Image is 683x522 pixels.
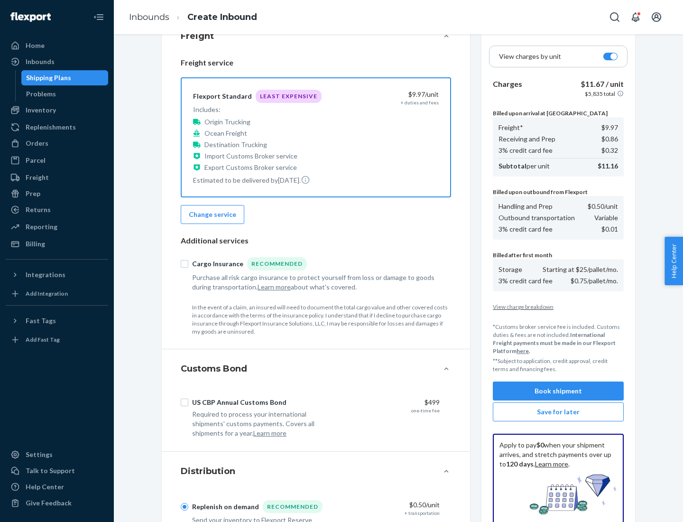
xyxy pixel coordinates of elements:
[258,282,291,292] button: Learn more
[411,407,440,414] div: one-time fee
[498,224,553,234] p: 3% credit card fee
[401,99,439,106] div: + duties and fees
[192,398,286,407] div: US CBP Annual Customs Bond
[10,12,51,22] img: Flexport logo
[181,235,451,246] p: Additional services
[181,57,451,68] p: Freight service
[341,398,440,407] div: $499
[493,323,624,355] p: *Customs broker service fee is included. Customs duties & fees are not included.
[21,70,109,85] a: Shipping Plans
[647,8,666,27] button: Open account menu
[26,316,56,326] div: Fast Tags
[499,440,617,469] p: Apply to pay when your shipment arrives, and stretch payments over up to . .
[26,41,45,50] div: Home
[204,129,247,138] p: Ocean Freight
[493,331,616,354] b: International Freight payments must be made in our Flexport Platform .
[6,267,108,282] button: Integrations
[6,54,108,69] a: Inbounds
[626,8,645,27] button: Open notifications
[493,303,624,311] p: View charge breakdown
[26,450,53,459] div: Settings
[498,213,575,223] p: Outbound transportation
[498,202,553,211] p: Handling and Prep
[6,186,108,201] a: Prep
[6,136,108,151] a: Orders
[26,289,68,298] div: Add Integration
[6,286,108,301] a: Add Integration
[535,460,568,468] a: Learn more
[598,161,618,171] p: $11.16
[6,202,108,217] a: Returns
[26,89,56,99] div: Problems
[26,173,49,182] div: Freight
[581,79,624,90] p: $11.67 / unit
[498,162,526,170] b: Subtotal
[256,90,322,103] div: Least Expensive
[193,105,322,114] p: Includes:
[594,213,618,223] p: Variable
[26,222,57,232] div: Reporting
[498,123,523,132] p: Freight*
[6,153,108,168] a: Parcel
[26,73,71,83] div: Shipping Plans
[6,170,108,185] a: Freight
[6,313,108,328] button: Fast Tags
[6,447,108,462] a: Settings
[6,103,108,118] a: Inventory
[6,219,108,234] a: Reporting
[193,175,322,185] p: Estimated to be delivered by [DATE] .
[26,57,55,66] div: Inbounds
[263,500,323,513] div: Recommended
[192,273,440,292] div: Purchase all risk cargo insurance to protect yourself from loss or damage to goods during transpo...
[26,498,72,508] div: Give Feedback
[192,502,259,512] div: Replenish on demand
[493,251,624,259] p: Billed after first month
[6,495,108,511] button: Give Feedback
[506,460,534,468] b: 120 days
[601,123,618,132] p: $9.97
[89,8,108,27] button: Close Navigation
[192,259,243,269] div: Cargo Insurance
[6,332,108,347] a: Add Fast Tag
[498,134,555,144] p: Receiving and Prep
[543,265,618,274] p: Starting at $25/pallet/mo.
[204,163,297,172] p: Export Customs Broker service
[665,237,683,285] button: Help Center
[129,12,169,22] a: Inbounds
[26,105,56,115] div: Inventory
[181,465,235,477] h4: Distribution
[204,117,250,127] p: Origin Trucking
[6,236,108,252] a: Billing
[181,399,188,406] input: US CBP Annual Customs Bond
[204,151,297,161] p: Import Customs Broker service
[493,188,624,196] p: Billed upon outbound from Flexport
[181,363,247,375] h4: Customs Bond
[493,109,624,117] p: Billed upon arrival at [GEOGRAPHIC_DATA]
[6,479,108,494] a: Help Center
[192,410,333,438] div: Required to process your international shipments' customs payments. Covers all shipments for a year.
[204,140,267,149] p: Destination Trucking
[26,270,65,280] div: Integrations
[26,482,64,492] div: Help Center
[493,382,624,401] button: Book shipment
[340,90,439,99] div: $9.97 /unit
[498,265,522,274] p: Storage
[601,134,618,144] p: $0.86
[601,146,618,155] p: $0.32
[26,156,46,165] div: Parcel
[26,189,40,198] div: Prep
[193,92,252,101] div: Flexport Standard
[187,12,257,22] a: Create Inbound
[121,3,265,31] ol: breadcrumbs
[493,357,624,373] p: **Subject to application, credit approval, credit terms and financing fees.
[493,402,624,421] button: Save for later
[517,347,529,354] a: here
[341,500,440,510] div: $0.50 /unit
[499,52,561,61] p: View charges by unit
[26,336,60,344] div: Add Fast Tag
[605,8,624,27] button: Open Search Box
[536,441,544,449] b: $0
[181,205,244,224] button: Change service
[253,429,286,438] button: Learn more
